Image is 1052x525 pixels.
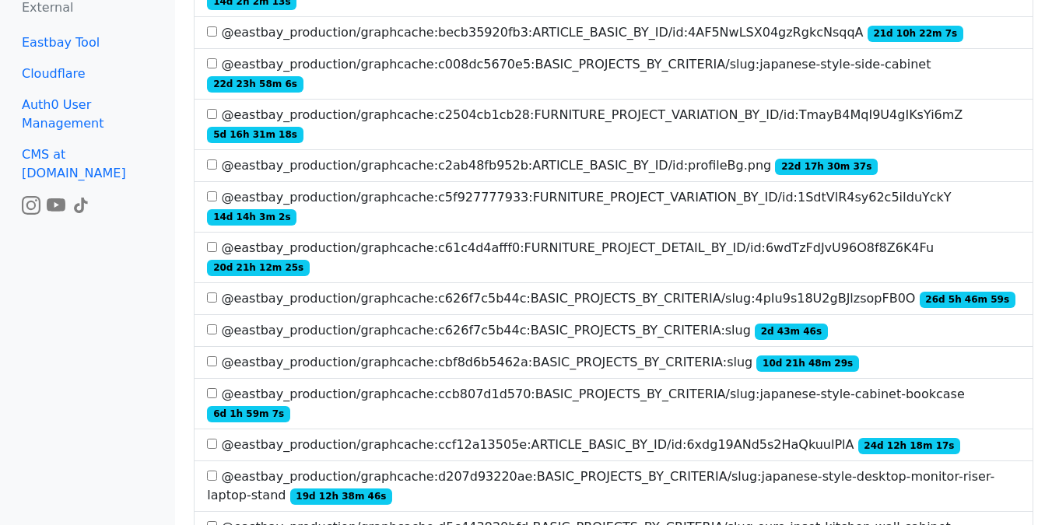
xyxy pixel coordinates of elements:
[207,353,859,372] label: @eastbay_production/graphcache:cbf8d6b5462a:BASIC_PROJECTS_BY_CRITERIA:slug
[756,355,859,371] span: 10d 21h 48m 29s
[207,55,1020,93] label: @eastbay_production/graphcache:c008dc5670e5:BASIC_PROJECTS_BY_CRITERIA/slug:japanese-style-side-c...
[9,139,166,189] a: CMS at [DOMAIN_NAME]
[207,436,960,454] label: @eastbay_production/graphcache:ccf12a13505e:ARTICLE_BASIC_BY_ID/id:6xdg19ANd5s2HaQkuulPlA
[22,197,40,212] a: Watch the build video or pictures on Instagram
[290,488,393,504] span: 19d 12h 38m 46s
[207,26,217,37] input: @eastbay_production/graphcache:becb35920fb3:ARTICLE_BASIC_BY_ID/id:4AF5NwLSX04gzRgkcNsqqA 21d 10h...
[207,127,303,142] span: 5d 16h 31m 18s
[207,109,217,119] input: @eastbay_production/graphcache:c2504cb1cb28:FURNITURE_PROJECT_VARIATION_BY_ID/id:TmayB4MqI9U4gIKs...
[207,156,878,175] label: @eastbay_production/graphcache:c2ab48fb952b:ARTICLE_BASIC_BY_ID/id:profileBg.png
[207,467,1020,505] label: @eastbay_production/graphcache:d207d93220ae:BASIC_PROJECTS_BY_CRITERIA/slug:japanese-style-deskto...
[9,27,166,58] a: Eastbay Tool
[207,239,1020,276] label: @eastbay_production/graphcache:c61c4d4afff0:FURNITURE_PROJECT_DETAIL_BY_ID/id:6wdTzFdJvU96O8f8Z6K4Fu
[9,89,166,139] a: Auth0 User Management
[207,356,217,366] input: @eastbay_production/graphcache:cbf8d6b5462a:BASIC_PROJECTS_BY_CRITERIA:slug 10d 21h 48m 29s
[207,324,217,334] input: @eastbay_production/graphcache:c626f7c5b44c:BASIC_PROJECTS_BY_CRITERIA:slug 2d 43m 46s
[207,23,963,42] label: @eastbay_production/graphcache:becb35920fb3:ARTICLE_BASIC_BY_ID/id:4AF5NwLSX04gzRgkcNsqqA
[207,159,217,170] input: @eastbay_production/graphcache:c2ab48fb952b:ARTICLE_BASIC_BY_ID/id:profileBg.png 22d 17h 30m 37s
[207,188,1020,226] label: @eastbay_production/graphcache:c5f927777933:FURNITURE_PROJECT_VARIATION_BY_ID/id:1SdtVlR4sy62c5iI...
[207,289,1015,308] label: @eastbay_production/graphcache:c626f7c5b44c:BASIC_PROJECTS_BY_CRITERIA/slug:4pIu9s18U2gBJlzsopFB0O
[207,260,310,275] span: 20d 21h 12m 25s
[207,292,217,303] input: @eastbay_production/graphcache:c626f7c5b44c:BASIC_PROJECTS_BY_CRITERIA/slug:4pIu9s18U2gBJlzsopFB0...
[207,106,1020,143] label: @eastbay_production/graphcache:c2504cb1cb28:FURNITURE_PROJECT_VARIATION_BY_ID/id:TmayB4MqI9U4gIKs...
[207,471,217,481] input: @eastbay_production/graphcache:d207d93220ae:BASIC_PROJECTS_BY_CRITERIA/slug:japanese-style-deskto...
[755,324,828,339] span: 2d 43m 46s
[858,438,961,453] span: 24d 12h 18m 17s
[207,58,217,68] input: @eastbay_production/graphcache:c008dc5670e5:BASIC_PROJECTS_BY_CRITERIA/slug:japanese-style-side-c...
[207,76,303,92] span: 22d 23h 58m 6s
[207,385,1020,422] label: @eastbay_production/graphcache:ccb807d1d570:BASIC_PROJECTS_BY_CRITERIA/slug:japanese-style-cabine...
[868,26,963,41] span: 21d 10h 22m 7s
[9,58,166,89] a: Cloudflare
[920,292,1015,307] span: 26d 5h 46m 59s
[72,197,90,212] a: Watch the build video or pictures on TikTok
[207,242,217,252] input: @eastbay_production/graphcache:c61c4d4afff0:FURNITURE_PROJECT_DETAIL_BY_ID/id:6wdTzFdJvU96O8f8Z6K...
[207,388,217,398] input: @eastbay_production/graphcache:ccb807d1d570:BASIC_PROJECTS_BY_CRITERIA/slug:japanese-style-cabine...
[207,321,828,340] label: @eastbay_production/graphcache:c626f7c5b44c:BASIC_PROJECTS_BY_CRITERIA:slug
[207,439,217,449] input: @eastbay_production/graphcache:ccf12a13505e:ARTICLE_BASIC_BY_ID/id:6xdg19ANd5s2HaQkuulPlA 24d 12h...
[775,159,878,174] span: 22d 17h 30m 37s
[207,191,217,201] input: @eastbay_production/graphcache:c5f927777933:FURNITURE_PROJECT_VARIATION_BY_ID/id:1SdtVlR4sy62c5iI...
[47,197,65,212] a: Watch the build video or pictures on YouTube
[207,209,296,225] span: 14d 14h 3m 2s
[207,406,290,422] span: 6d 1h 59m 7s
